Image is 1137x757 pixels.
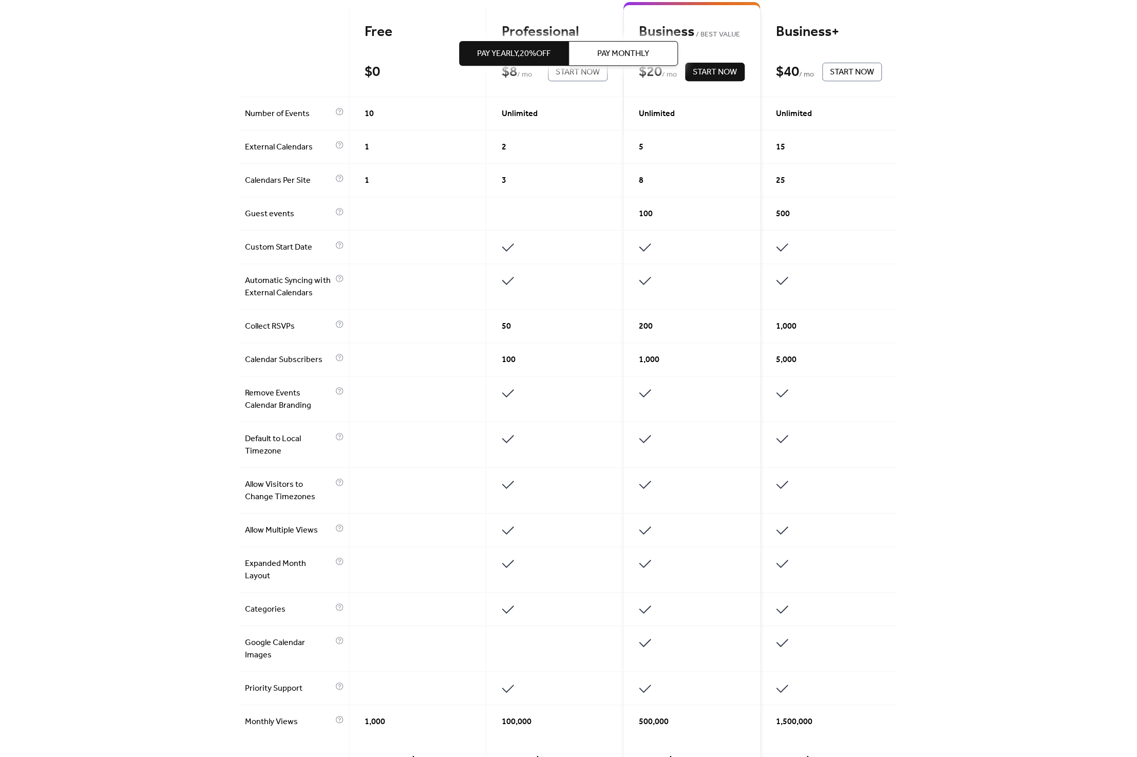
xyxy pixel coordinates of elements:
span: External Calendars [245,141,333,154]
span: Google Calendar Images [245,637,333,661]
span: Start Now [830,66,874,79]
span: 1,000 [365,716,385,728]
span: 1,500,000 [776,716,812,728]
span: 200 [639,320,653,333]
span: Unlimited [639,108,675,120]
button: Pay Yearly,20%off [459,41,568,66]
span: Unlimited [502,108,538,120]
div: Business+ [776,23,882,41]
button: Pay Monthly [568,41,678,66]
span: 1,000 [776,320,797,333]
div: $ 40 [776,63,799,81]
div: Free [365,23,470,41]
span: BEST VALUE [694,29,740,41]
div: Business [639,23,745,41]
span: Number of Events [245,108,333,120]
span: 5 [639,141,643,154]
span: Remove Events Calendar Branding [245,387,333,412]
span: 100,000 [502,716,532,728]
span: Monthly Views [245,716,333,728]
button: Start Now [822,63,882,81]
span: 50 [502,320,511,333]
span: 1,000 [639,354,659,366]
span: 3 [502,175,506,187]
span: Custom Start Date [245,241,333,254]
button: Start Now [685,63,745,81]
span: 2 [502,141,506,154]
span: 1 [365,175,369,187]
span: Unlimited [776,108,812,120]
div: $ 0 [365,63,380,81]
span: 25 [776,175,785,187]
span: 500 [776,208,790,220]
span: / mo [799,69,814,81]
span: 10 [365,108,374,120]
span: 500,000 [639,716,669,728]
span: Allow Multiple Views [245,524,333,537]
span: Start Now [693,66,737,79]
span: Automatic Syncing with External Calendars [245,275,333,299]
span: Categories [245,603,333,616]
span: 100 [502,354,516,366]
span: 8 [639,175,643,187]
span: Pay Yearly, 20% off [477,48,551,60]
span: Priority Support [245,683,333,695]
span: 15 [776,141,785,154]
span: 5,000 [776,354,797,366]
span: 1 [365,141,369,154]
span: Default to Local Timezone [245,433,333,458]
span: Guest events [245,208,333,220]
span: Calendars Per Site [245,175,333,187]
span: Collect RSVPs [245,320,333,333]
span: Allow Visitors to Change Timezones [245,479,333,503]
span: 100 [639,208,653,220]
span: Expanded Month Layout [245,558,333,582]
span: Calendar Subscribers [245,354,333,366]
span: Pay Monthly [597,48,649,60]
